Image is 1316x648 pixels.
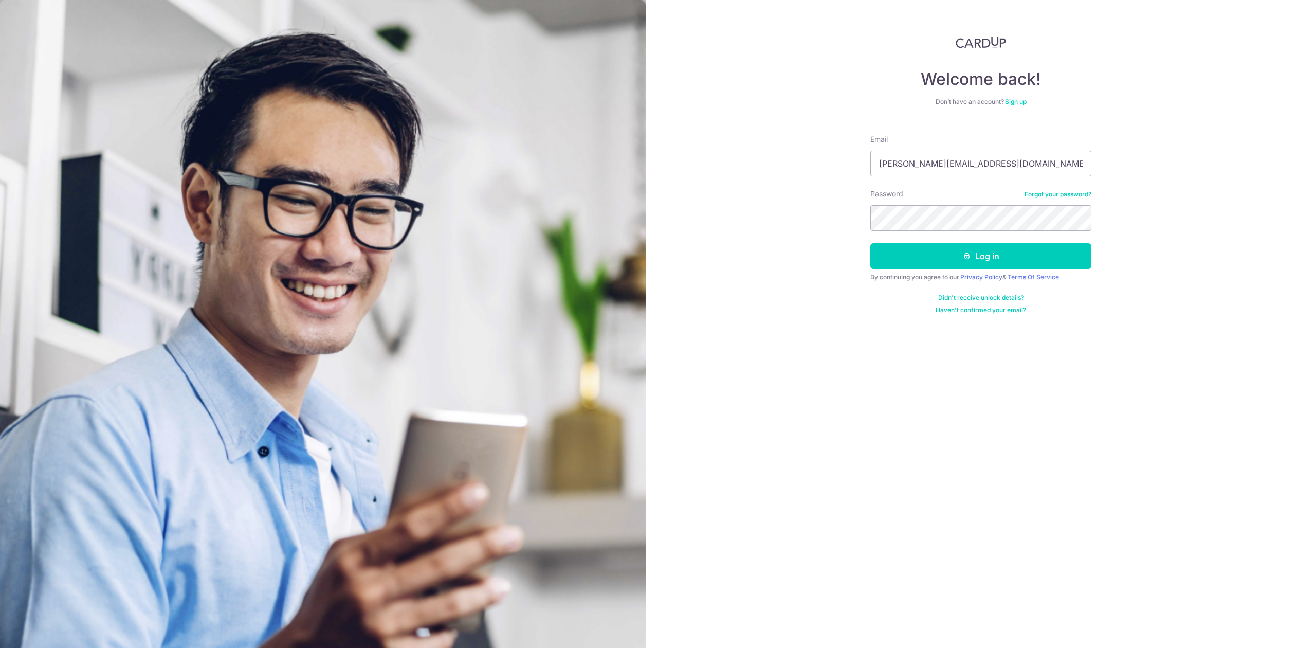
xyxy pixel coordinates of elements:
[1025,190,1091,199] a: Forgot your password?
[870,243,1091,269] button: Log in
[936,306,1026,314] a: Haven't confirmed your email?
[870,151,1091,176] input: Enter your Email
[870,189,903,199] label: Password
[870,98,1091,106] div: Don’t have an account?
[956,36,1006,48] img: CardUp Logo
[870,134,888,145] label: Email
[938,294,1024,302] a: Didn't receive unlock details?
[960,273,1002,281] a: Privacy Policy
[1005,98,1027,105] a: Sign up
[870,69,1091,89] h4: Welcome back!
[1008,273,1059,281] a: Terms Of Service
[870,273,1091,281] div: By continuing you agree to our &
